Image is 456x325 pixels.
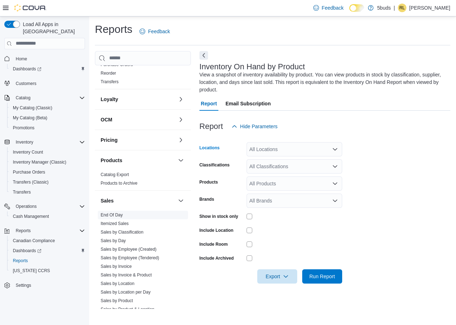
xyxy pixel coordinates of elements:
[7,147,88,157] button: Inventory Count
[13,214,49,219] span: Cash Management
[4,51,85,309] nav: Complex example
[101,197,114,204] h3: Sales
[13,159,66,165] span: Inventory Manager (Classic)
[101,116,112,123] h3: OCM
[13,79,39,88] a: Customers
[13,202,40,211] button: Operations
[10,236,58,245] a: Canadian Compliance
[95,170,191,190] div: Products
[349,4,364,12] input: Dark Mode
[16,56,27,62] span: Home
[199,62,305,71] h3: Inventory On Hand by Product
[16,204,37,209] span: Operations
[13,79,85,88] span: Customers
[101,212,123,218] span: End Of Day
[199,227,233,233] label: Include Location
[13,54,85,63] span: Home
[101,229,143,235] span: Sales by Classification
[10,104,85,112] span: My Catalog (Classic)
[10,212,52,221] a: Cash Management
[7,236,88,246] button: Canadian Compliance
[13,149,43,155] span: Inventory Count
[16,228,31,234] span: Reports
[13,281,34,290] a: Settings
[10,168,85,176] span: Purchase Orders
[10,246,85,255] span: Dashboards
[101,272,152,277] a: Sales by Invoice & Product
[13,179,49,185] span: Transfers (Classic)
[7,157,88,167] button: Inventory Manager (Classic)
[199,71,447,94] div: View a snapshot of inventory availability by product. You can view products in stock by classific...
[101,230,143,235] a: Sales by Classification
[199,214,238,219] label: Show in stock only
[302,269,342,284] button: Run Report
[10,178,85,186] span: Transfers (Classic)
[7,113,88,123] button: My Catalog (Beta)
[1,201,88,211] button: Operations
[201,96,217,111] span: Report
[10,266,85,275] span: Washington CCRS
[399,4,405,12] span: RL
[101,96,118,103] h3: Loyalty
[177,196,185,205] button: Sales
[199,145,220,151] label: Locations
[16,95,30,101] span: Catalog
[101,221,129,226] a: Itemized Sales
[101,281,135,286] a: Sales by Location
[7,256,88,266] button: Reports
[7,167,88,177] button: Purchase Orders
[199,122,223,131] h3: Report
[101,306,154,312] span: Sales by Product & Location
[101,238,126,243] a: Sales by Day
[377,4,391,12] p: 5buds
[13,55,30,63] a: Home
[332,181,338,186] button: Open list of options
[13,202,85,211] span: Operations
[101,136,175,144] button: Pricing
[199,255,234,261] label: Include Archived
[101,307,154,312] a: Sales by Product & Location
[101,70,116,76] span: Reorder
[137,24,173,39] a: Feedback
[1,54,88,64] button: Home
[10,168,48,176] a: Purchase Orders
[13,281,85,290] span: Settings
[240,123,278,130] span: Hide Parameters
[101,79,118,85] span: Transfers
[322,4,344,11] span: Feedback
[262,269,293,284] span: Export
[332,198,338,204] button: Open list of options
[1,137,88,147] button: Inventory
[101,181,137,186] a: Products to Archive
[16,282,31,288] span: Settings
[10,256,31,265] a: Reports
[1,226,88,236] button: Reports
[177,95,185,104] button: Loyalty
[101,136,117,144] h3: Pricing
[20,21,85,35] span: Load All Apps in [GEOGRAPHIC_DATA]
[10,158,69,166] a: Inventory Manager (Classic)
[10,148,85,156] span: Inventory Count
[199,196,214,202] label: Brands
[1,78,88,89] button: Customers
[101,298,133,303] a: Sales by Product
[13,94,85,102] span: Catalog
[101,255,159,261] span: Sales by Employee (Tendered)
[101,172,129,177] a: Catalog Export
[177,115,185,124] button: OCM
[10,65,85,73] span: Dashboards
[13,248,41,254] span: Dashboards
[7,187,88,197] button: Transfers
[394,4,395,12] p: |
[13,138,85,146] span: Inventory
[7,123,88,133] button: Promotions
[7,211,88,221] button: Cash Management
[16,139,33,145] span: Inventory
[13,238,55,244] span: Canadian Compliance
[177,156,185,165] button: Products
[409,4,450,12] p: [PERSON_NAME]
[332,164,338,169] button: Open list of options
